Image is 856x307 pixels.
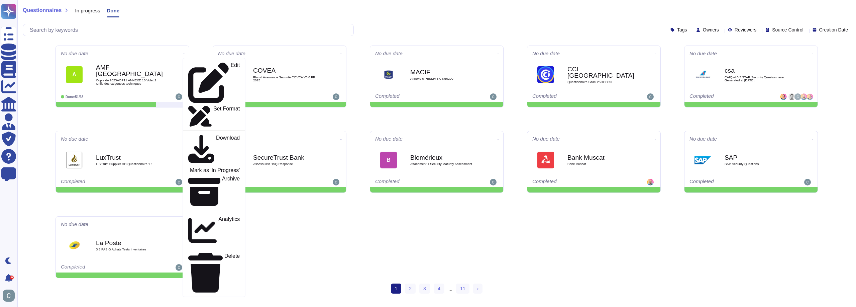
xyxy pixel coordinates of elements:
[410,69,477,75] b: MACIF
[190,168,240,173] p: Mark as 'In Progress'
[253,76,320,82] span: Plan d Assurance Sécurité COVEA V6.0 FR 2025
[410,162,477,166] span: Attachment 1 Security Maturity Assessment
[96,154,163,161] b: LuxTrust
[183,174,245,209] a: Archive
[819,27,848,32] span: Creation Date
[375,51,403,56] span: No due date
[23,8,62,13] span: Questionnaires
[333,179,339,185] img: user
[176,93,182,100] img: user
[176,264,182,271] img: user
[380,66,397,83] img: Logo
[788,93,795,100] img: user
[567,66,634,79] b: CCI [GEOGRAPHIC_DATA]
[689,179,771,185] div: Completed
[677,27,687,32] span: Tags
[567,80,634,84] span: Questionnaire SaaS 25OCC09L
[222,176,240,208] p: Archive
[218,51,245,56] span: No due date
[410,77,477,80] span: Annexe 6 PESMA 3.0 N56200
[375,93,457,100] div: Completed
[1,288,19,303] button: user
[183,166,245,174] a: Mark as 'In Progress'
[804,179,811,185] img: user
[532,179,614,185] div: Completed
[183,134,245,166] a: Download
[419,284,430,294] a: 3
[735,27,756,32] span: Reviewers
[183,215,245,246] a: Analytics
[689,136,717,141] span: No due date
[780,93,787,100] img: user
[567,154,634,161] b: Bank Muscat
[375,136,403,141] span: No due date
[537,152,554,168] img: Logo
[253,154,320,161] b: SecureTrust Bank
[410,154,477,161] b: Biomérieux
[61,264,143,271] div: Completed
[96,64,163,77] b: AMF [GEOGRAPHIC_DATA]
[183,104,245,128] a: Set Format
[375,179,457,185] div: Completed
[532,136,560,141] span: No due date
[3,290,15,302] img: user
[96,240,163,246] b: La Poste
[490,179,497,185] img: user
[448,284,453,294] div: ...
[176,179,182,185] img: user
[490,93,497,100] img: user
[96,248,163,251] span: 3 3 PAS G Achats Tests Inventaires
[10,276,14,280] div: 9+
[218,217,240,245] p: Analytics
[725,162,791,166] span: SAP Security Questions
[800,93,807,100] img: user
[405,284,416,294] a: 2
[66,237,83,254] img: Logo
[689,51,717,56] span: No due date
[218,179,300,185] div: Completed
[391,284,402,294] span: 1
[532,93,614,100] div: Completed
[477,286,479,291] span: ›
[183,61,245,104] a: Edit
[231,63,240,103] p: Edit
[26,24,353,36] input: Search by keywords
[66,152,83,168] img: Logo
[61,51,88,56] span: No due date
[532,51,560,56] span: No due date
[96,79,163,85] span: Copie de 2023AOP11 ANNEXE 10 Volet 2 Grille des exigences techniques
[456,284,469,294] a: 11
[772,27,803,32] span: Source Control
[434,284,444,294] a: 4
[647,93,654,100] img: user
[253,162,320,166] span: AssessFirst DSQ Response
[689,93,771,100] div: Completed
[61,222,88,227] span: No due date
[694,152,711,168] img: Logo
[213,106,240,127] p: Set Format
[107,8,120,13] span: Done
[694,66,711,83] img: Logo
[807,93,813,100] img: user
[537,66,554,83] img: Logo
[725,67,791,74] b: csa
[725,76,791,82] span: CAIQv4.0.3 STAR Security Questionnaire Generated at [DATE]
[75,8,100,13] span: In progress
[218,93,300,100] div: Completed
[333,93,339,100] img: user
[66,95,83,99] span: Done: 51/68
[794,93,801,100] img: user
[96,162,163,166] span: LuxTrust Supplier DD Questionnaire 1.1
[224,253,240,293] p: Delete
[567,162,634,166] span: Bank Muscat
[647,179,654,185] img: user
[725,154,791,161] b: SAP
[703,27,719,32] span: Owners
[380,152,397,168] div: B
[216,135,240,165] p: Download
[61,179,143,185] div: Completed
[253,67,320,74] b: COVEA
[183,252,245,294] a: Delete
[66,66,83,83] div: A
[61,136,88,141] span: No due date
